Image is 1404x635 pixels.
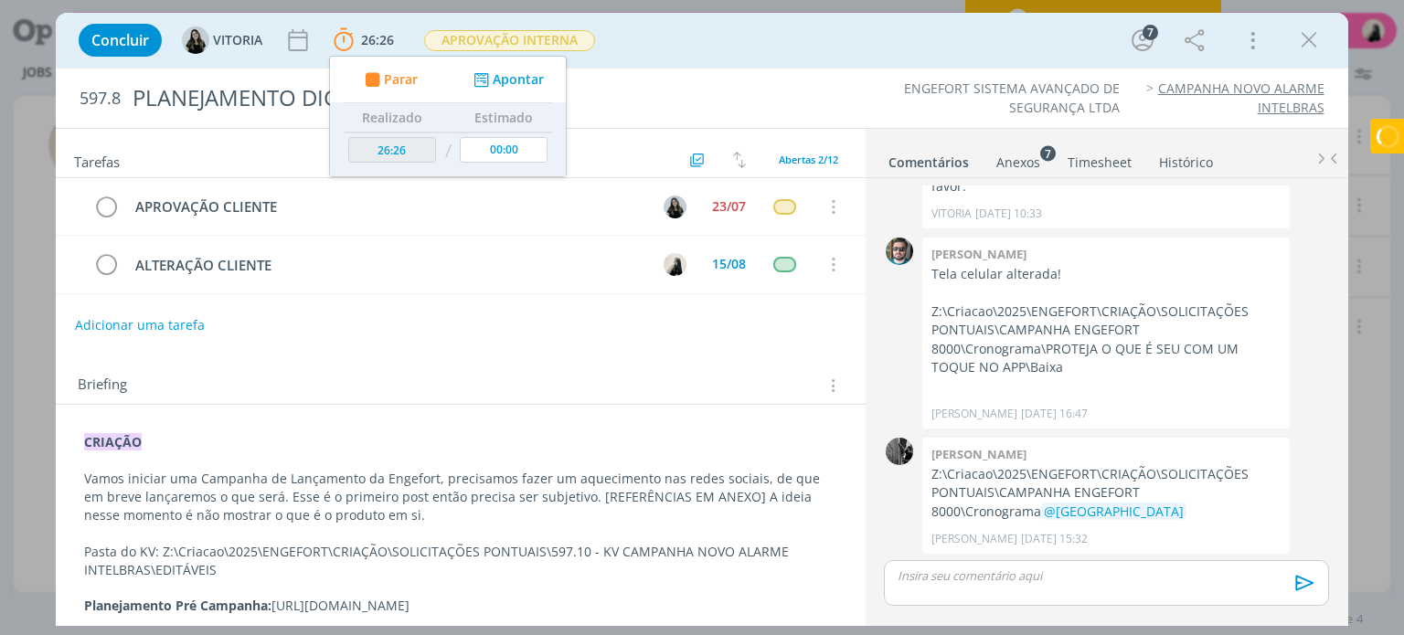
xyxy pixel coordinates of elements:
img: R [886,238,913,265]
span: [DATE] 16:47 [1021,406,1088,422]
button: Concluir [79,24,162,57]
div: ALTERAÇÃO CLIENTE [127,254,646,277]
p: Tela celular alterada! [931,265,1281,283]
span: APROVAÇÃO INTERNA [424,30,595,51]
span: 597.8 [80,89,121,109]
img: V [664,196,686,218]
span: Parar [384,73,418,86]
button: 7 [1128,26,1157,55]
span: Tarefas [74,149,120,171]
div: dialog [56,13,1347,626]
strong: CRIAÇÃO [84,433,142,450]
ul: 26:26 [329,56,567,177]
p: [URL][DOMAIN_NAME] [84,597,836,615]
b: [PERSON_NAME] [931,446,1026,462]
span: Abertas 2/12 [779,153,838,166]
strong: Planejamento Pré Campanha: [84,597,271,614]
p: Pasta do KV: Z:\Criacao\2025\ENGEFORT\CRIAÇÃO\SOLICITAÇÕES PONTUAIS\597.10 - KV CAMPANHA NOVO ALA... [84,543,836,579]
button: VVITORIA [182,26,262,54]
div: APROVAÇÃO CLIENTE [127,196,646,218]
a: Histórico [1158,145,1214,172]
button: V [662,193,689,220]
td: / [441,132,456,170]
th: Realizado [344,103,441,132]
button: 26:26 [329,26,399,55]
button: APROVAÇÃO INTERNA [423,29,596,52]
p: [PERSON_NAME] [931,406,1017,422]
span: @[GEOGRAPHIC_DATA] [1044,503,1184,520]
div: PLANEJAMENTO DIGITAL [124,76,798,121]
div: 15/08 [712,258,746,270]
img: V [182,26,209,54]
a: ENGEFORT SISTEMA AVANÇADO DE SEGURANÇA LTDA [904,79,1120,115]
a: Timesheet [1067,145,1133,172]
sup: 7 [1040,145,1056,161]
img: R [664,253,686,276]
div: 23/07 [712,200,746,213]
span: [DATE] 15:32 [1021,531,1088,547]
p: Z:\Criacao\2025\ENGEFORT\CRIAÇÃO\SOLICITAÇÕES PONTUAIS\CAMPANHA ENGEFORT 8000\Cronograma\PROTEJA ... [931,302,1281,377]
p: Z:\Criacao\2025\ENGEFORT\CRIAÇÃO\SOLICITAÇÕES PONTUAIS\CAMPANHA ENGEFORT 8000\Cronograma [931,465,1281,521]
p: Vamos iniciar uma Campanha de Lançamento da Engefort, precisamos fazer um aquecimento nas redes s... [84,470,836,524]
span: VITORIA [213,34,262,47]
th: Estimado [456,103,553,132]
p: [PERSON_NAME] [931,531,1017,547]
button: Adicionar uma tarefa [74,309,206,342]
span: Briefing [78,374,127,397]
a: CAMPANHA NOVO ALARME INTELBRAS [1158,79,1324,115]
div: 7 [1143,25,1158,40]
a: Comentários [888,145,970,172]
button: R [662,250,689,278]
b: [PERSON_NAME] [931,246,1026,262]
span: 26:26 [361,31,394,48]
img: P [886,438,913,465]
button: Parar [360,70,419,90]
span: Concluir [91,33,149,48]
p: VITORIA [931,206,972,222]
span: [DATE] 10:33 [975,206,1042,222]
button: Apontar [469,70,545,90]
img: arrow-down-up.svg [733,152,746,168]
div: Anexos [996,153,1040,172]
